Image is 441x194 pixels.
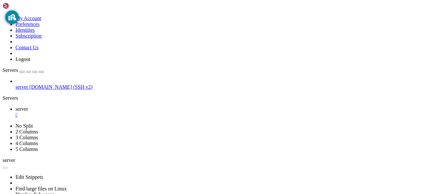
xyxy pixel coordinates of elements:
a: 3 Columns [15,135,38,140]
a:  [15,112,438,118]
span: server [15,106,28,112]
button: GoGuardian Privacy Information [5,10,19,24]
a: Identities [15,27,35,33]
div: Servers [3,95,438,101]
a: server [15,106,438,118]
span: [DOMAIN_NAME] (SSH v2) [29,84,93,90]
a: Servers [3,67,44,73]
a: server [DOMAIN_NAME] (SSH v2) [15,84,438,90]
span: server [15,84,28,90]
li: server [DOMAIN_NAME] (SSH v2) [15,78,438,90]
img: Shellngn [3,3,40,9]
a: Find large files on Linux [15,186,67,191]
a: 5 Columns [15,146,38,152]
span: server [3,157,15,163]
a: My Account [15,16,41,21]
a: No Split [15,123,33,129]
a: Subscription [15,33,42,39]
a: 4 Columns [15,141,38,146]
a: 2 Columns [15,129,38,134]
span: Servers [3,67,18,73]
a: Contact Us [15,45,39,50]
a: Edit Snippets [15,174,43,180]
a: Preferences [15,21,40,27]
a: Logout [15,56,30,62]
